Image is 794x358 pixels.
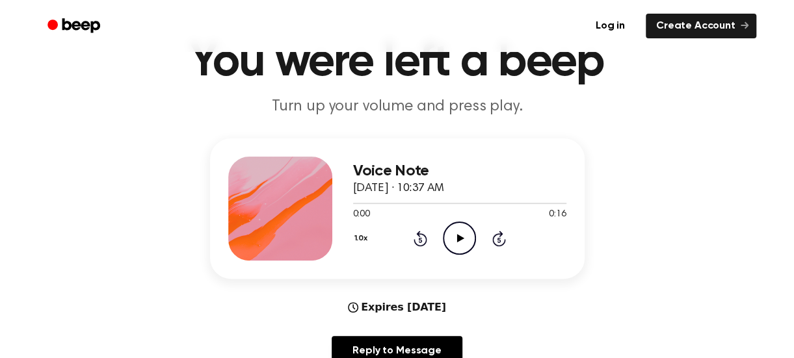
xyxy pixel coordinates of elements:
[646,14,756,38] a: Create Account
[353,162,566,180] h3: Voice Note
[353,183,444,194] span: [DATE] · 10:37 AM
[64,39,730,86] h1: You were left a beep
[348,300,446,315] div: Expires [DATE]
[38,14,112,39] a: Beep
[148,96,647,118] p: Turn up your volume and press play.
[549,208,566,222] span: 0:16
[583,11,638,41] a: Log in
[353,227,373,249] button: 1.0x
[353,208,370,222] span: 0:00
